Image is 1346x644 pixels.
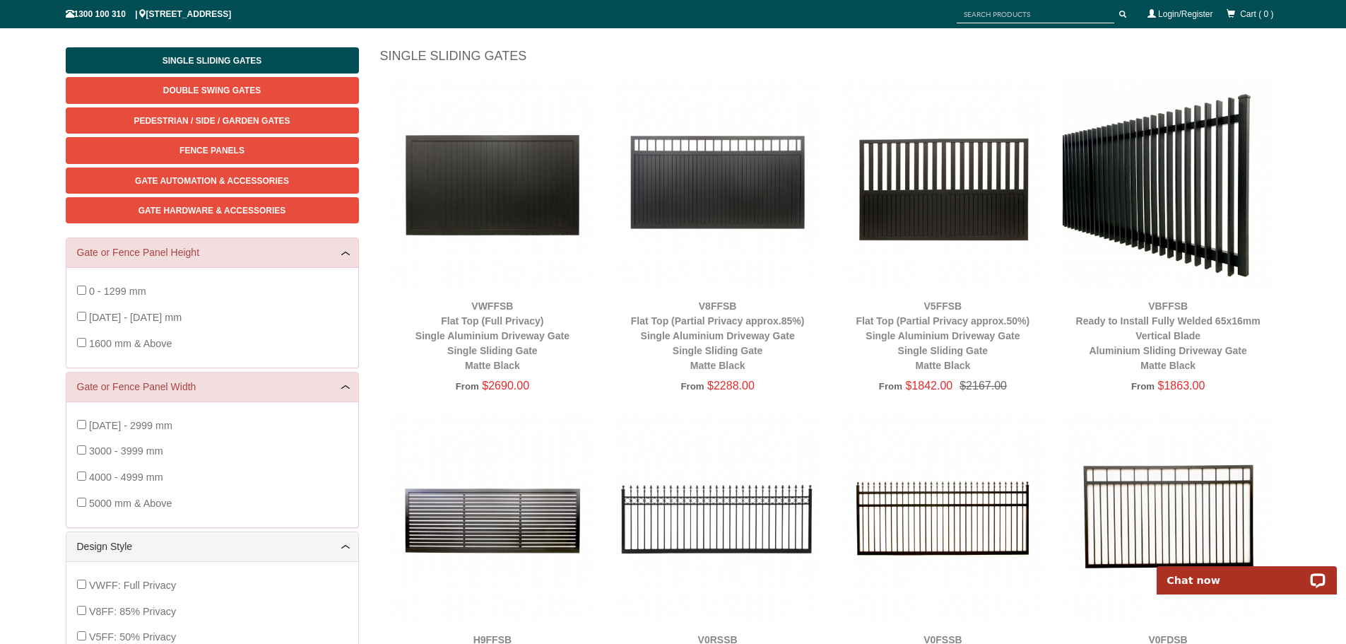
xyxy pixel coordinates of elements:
[879,381,902,392] span: From
[66,77,359,103] a: Double Swing Gates
[66,197,359,223] a: Gate Hardware & Accessories
[1063,79,1274,291] img: VBFFSB - Ready to Install Fully Welded 65x16mm Vertical Blade - Aluminium Sliding Driveway Gate -...
[707,380,755,392] span: $2288.00
[138,206,286,216] span: Gate Hardware & Accessories
[89,312,182,323] span: [DATE] - [DATE] mm
[482,380,529,392] span: $2690.00
[89,498,172,509] span: 5000 mm & Above
[387,413,598,624] img: H9FFSB - Flat Top (Horizontal Slat) - Single Aluminium Driveway Gate - Single Sliding Gate - Matt...
[905,380,952,392] span: $1842.00
[89,420,172,431] span: [DATE] - 2999 mm
[456,381,479,392] span: From
[163,56,261,66] span: Single Sliding Gates
[1158,380,1205,392] span: $1863.00
[1158,9,1212,19] a: Login/Register
[380,47,1281,72] h1: Single Sliding Gates
[387,79,598,291] img: VWFFSB - Flat Top (Full Privacy) - Single Aluminium Driveway Gate - Single Sliding Gate - Matte B...
[1147,550,1346,595] iframe: LiveChat chat widget
[89,631,176,643] span: V5FF: 50% Privacy
[856,300,1030,371] a: V5FFSBFlat Top (Partial Privacy approx.50%)Single Aluminium Driveway GateSingle Sliding GateMatte...
[66,9,232,19] span: 1300 100 310 | [STREET_ADDRESS]
[1076,300,1261,371] a: VBFFSBReady to Install Fully Welded 65x16mm Vertical BladeAluminium Sliding Driveway GateMatte Black
[179,146,244,156] span: Fence Panels
[66,168,359,194] a: Gate Automation & Accessories
[66,47,359,74] a: Single Sliding Gates
[415,300,569,371] a: VWFFSBFlat Top (Full Privacy)Single Aluminium Driveway GateSingle Sliding GateMatte Black
[952,380,1007,392] span: $2167.00
[163,86,261,95] span: Double Swing Gates
[1063,413,1274,624] img: V0FDSB - Flat Top (Double Top Rail) - Single Aluminium Driveway Gate - Single Sliding Gate - Matt...
[66,107,359,134] a: Pedestrian / Side / Garden Gates
[89,445,163,457] span: 3000 - 3999 mm
[77,539,348,554] a: Design Style
[135,176,289,186] span: Gate Automation & Accessories
[89,338,172,349] span: 1600 mm & Above
[89,472,163,483] span: 4000 - 4999 mm
[89,286,146,297] span: 0 - 1299 mm
[837,79,1049,291] img: V5FFSB - Flat Top (Partial Privacy approx.50%) - Single Aluminium Driveway Gate - Single Sliding ...
[89,606,176,617] span: V8FF: 85% Privacy
[612,413,823,624] img: V0RSSB - Ring and Spear Top (Fleur-de-lis) - Aluminium Sliding Driveway Gate - Matte Black - Gate...
[134,116,290,126] span: Pedestrian / Side / Garden Gates
[66,137,359,163] a: Fence Panels
[1240,9,1273,19] span: Cart ( 0 )
[837,413,1049,624] img: V0FSSB - Spear Top (Fleur-de-lis) - Single Aluminium Driveway Gate - Single Sliding Gate - Matte ...
[1131,381,1155,392] span: From
[77,380,348,394] a: Gate or Fence Panel Width
[612,79,823,291] img: V8FFSB - Flat Top (Partial Privacy approx.85%) - Single Aluminium Driveway Gate - Single Sliding ...
[631,300,805,371] a: V8FFSBFlat Top (Partial Privacy approx.85%)Single Aluminium Driveway GateSingle Sliding GateMatte...
[680,381,704,392] span: From
[957,6,1114,23] input: SEARCH PRODUCTS
[89,580,176,591] span: VWFF: Full Privacy
[77,245,348,260] a: Gate or Fence Panel Height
